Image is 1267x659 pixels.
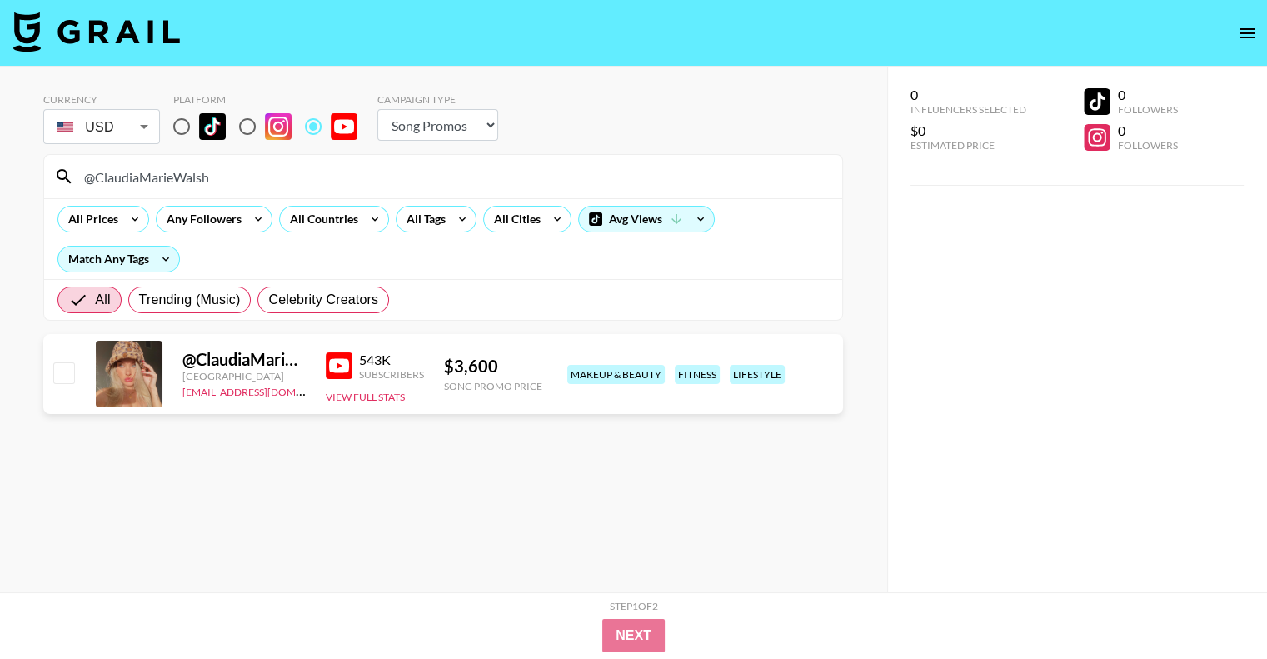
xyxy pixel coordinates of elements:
div: Platform [173,93,371,106]
a: [EMAIL_ADDRESS][DOMAIN_NAME] [182,382,350,398]
div: $ 3,600 [444,356,542,377]
div: All Prices [58,207,122,232]
img: Grail Talent [13,12,180,52]
img: YouTube [326,352,352,379]
div: Campaign Type [377,93,498,106]
div: [GEOGRAPHIC_DATA] [182,370,306,382]
div: 0 [1117,87,1177,103]
div: Subscribers [359,368,424,381]
span: All [95,290,110,310]
button: open drawer [1230,17,1264,50]
div: Influencers Selected [910,103,1026,116]
div: 0 [910,87,1026,103]
div: All Cities [484,207,544,232]
div: Followers [1117,139,1177,152]
div: Followers [1117,103,1177,116]
div: USD [47,112,157,142]
div: $0 [910,122,1026,139]
div: makeup & beauty [567,365,665,384]
div: fitness [675,365,720,384]
div: All Countries [280,207,362,232]
img: Instagram [265,113,292,140]
div: Estimated Price [910,139,1026,152]
button: View Full Stats [326,391,405,403]
span: Trending (Music) [139,290,241,310]
div: 0 [1117,122,1177,139]
div: @ ClaudiaMarieWalsh [182,349,306,370]
div: Avg Views [579,207,714,232]
img: TikTok [199,113,226,140]
div: Any Followers [157,207,245,232]
div: All Tags [397,207,449,232]
input: Search by User Name [74,163,832,190]
img: YouTube [331,113,357,140]
div: Song Promo Price [444,380,542,392]
div: lifestyle [730,365,785,384]
span: Celebrity Creators [268,290,378,310]
div: Step 1 of 2 [610,600,658,612]
div: 543K [359,352,424,368]
div: Currency [43,93,160,106]
iframe: Drift Widget Chat Controller [1184,576,1247,639]
div: Match Any Tags [58,247,179,272]
button: Next [602,619,665,652]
